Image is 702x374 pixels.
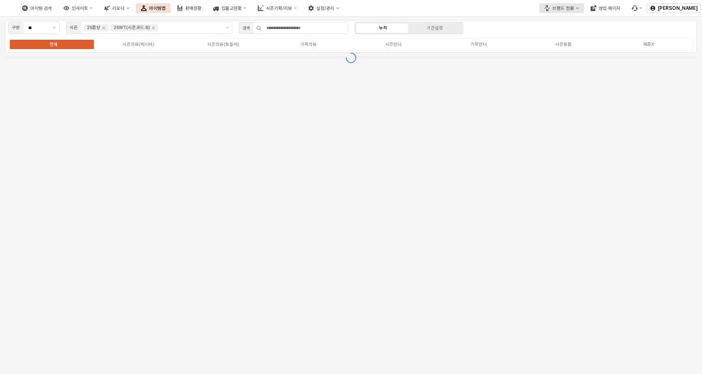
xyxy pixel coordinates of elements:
[50,42,58,47] div: 전체
[223,22,232,34] button: 제안 사항 표시
[70,24,78,32] div: 시즌
[50,22,59,34] button: 제안 사항 표시
[253,3,302,13] button: 시즌기획/리뷰
[647,3,701,13] button: [PERSON_NAME]
[606,41,691,48] label: 복종X
[316,6,334,11] div: 설정/관리
[357,25,409,32] label: 누적
[586,3,625,13] button: 영업 페이지
[123,42,154,47] div: 시즌의류(베이비)
[300,42,317,47] div: 기획의류
[152,26,155,29] div: Remove 25WT(시즌코드:8)
[208,3,251,13] button: 입출고현황
[221,6,242,11] div: 입출고현황
[99,3,134,13] button: 리오더
[539,3,584,13] button: 브랜드 전환
[470,42,487,47] div: 기획언더
[521,41,606,48] label: 시즌용품
[627,3,647,13] div: 버그 제보 및 기능 개선 요청
[427,25,443,31] div: 기간설정
[409,25,461,32] label: 기간설정
[87,24,100,32] div: 25중량
[96,41,181,48] label: 시즌의류(베이비)
[552,6,574,11] div: 브랜드 전환
[555,42,572,47] div: 시즌용품
[17,3,57,13] button: 아이템 검색
[379,25,387,31] div: 누적
[643,42,654,47] div: 복종X
[112,6,125,11] div: 리오더
[181,41,266,48] label: 시즌의류(토들러)
[436,41,521,48] label: 기획언더
[102,26,105,29] div: Remove 25WT
[59,3,98,13] button: 인사이트
[599,6,620,11] div: 영업 페이지
[12,24,20,32] div: 구분
[266,6,292,11] div: 시즌기획/리뷰
[207,42,239,47] div: 시즌의류(토들러)
[266,41,351,48] label: 기획의류
[385,42,402,47] div: 시즌언더
[172,3,207,13] button: 판매현황
[185,6,202,11] div: 판매현황
[114,24,150,32] div: 25WT(시즌코드:8)
[149,6,166,11] div: 아이템맵
[658,5,697,11] p: [PERSON_NAME]
[30,6,52,11] div: 아이템 검색
[11,41,96,48] label: 전체
[303,3,344,13] button: 설정/관리
[72,6,88,11] div: 인사이트
[243,25,250,32] div: 검색
[351,41,436,48] label: 시즌언더
[136,3,170,13] button: 아이템맵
